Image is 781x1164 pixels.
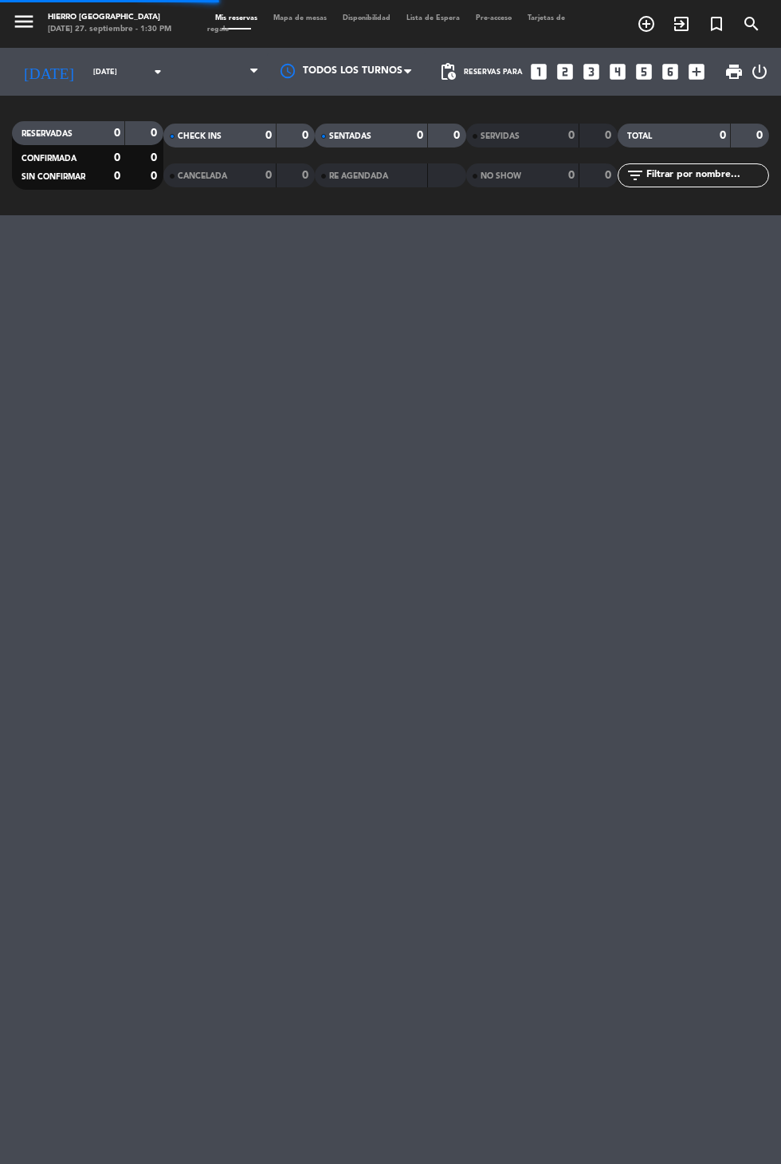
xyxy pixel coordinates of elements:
[605,170,614,181] strong: 0
[148,62,167,81] i: arrow_drop_down
[468,14,520,22] span: Pre-acceso
[22,173,85,181] span: SIN CONFIRMAR
[750,48,769,96] div: LOG OUT
[645,167,768,184] input: Filtrar por nombre...
[481,132,520,140] span: SERVIDAS
[335,14,398,22] span: Disponibilidad
[114,171,120,182] strong: 0
[724,62,744,81] span: print
[581,61,602,82] i: looks_3
[453,130,463,141] strong: 0
[265,14,335,22] span: Mapa de mesas
[151,128,160,139] strong: 0
[528,61,549,82] i: looks_one
[302,170,312,181] strong: 0
[265,130,272,141] strong: 0
[151,152,160,163] strong: 0
[12,10,36,37] button: menu
[438,62,457,81] span: pending_actions
[637,14,656,33] i: add_circle_outline
[481,172,521,180] span: NO SHOW
[114,152,120,163] strong: 0
[302,130,312,141] strong: 0
[114,128,120,139] strong: 0
[660,61,681,82] i: looks_6
[207,14,265,22] span: Mis reservas
[12,10,36,33] i: menu
[48,12,171,24] div: Hierro [GEOGRAPHIC_DATA]
[568,170,575,181] strong: 0
[178,172,227,180] span: CANCELADA
[329,172,388,180] span: RE AGENDADA
[707,14,726,33] i: turned_in_not
[742,14,761,33] i: search
[626,166,645,185] i: filter_list
[756,130,766,141] strong: 0
[12,56,85,88] i: [DATE]
[464,68,523,77] span: Reservas para
[555,61,575,82] i: looks_two
[605,130,614,141] strong: 0
[22,130,73,138] span: RESERVADAS
[22,155,77,163] span: CONFIRMADA
[178,132,222,140] span: CHECK INS
[627,132,652,140] span: TOTAL
[634,61,654,82] i: looks_5
[750,62,769,81] i: power_settings_new
[686,61,707,82] i: add_box
[607,61,628,82] i: looks_4
[398,14,468,22] span: Lista de Espera
[720,130,726,141] strong: 0
[672,14,691,33] i: exit_to_app
[568,130,575,141] strong: 0
[151,171,160,182] strong: 0
[417,130,423,141] strong: 0
[329,132,371,140] span: SENTADAS
[265,170,272,181] strong: 0
[48,24,171,36] div: [DATE] 27. septiembre - 1:30 PM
